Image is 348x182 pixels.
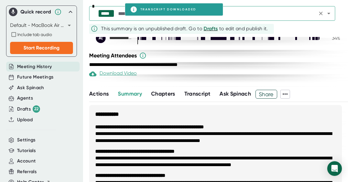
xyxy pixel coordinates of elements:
[17,63,52,70] button: Meeting History
[33,105,40,113] div: 22
[17,147,36,154] button: Tutorials
[10,20,73,30] div: Default - MacBook Air Microphone (Built-in)
[96,33,132,43] div: Ayanna Hill-Gill - ADVIS (she/her)
[118,90,142,97] span: Summary
[17,136,36,144] button: Settings
[10,31,73,38] div: Record both your microphone and the audio from your browser tab (e.g., videos, meetings, etc.)
[184,90,211,97] span: Transcript
[17,32,52,37] span: Include tab audio
[327,161,342,176] div: Open Intercom Messenger
[89,70,137,78] div: Download Video
[89,52,348,59] div: Meeting Attendees
[10,42,73,54] button: Start Recording
[325,35,340,41] div: 34 %
[317,9,325,18] button: Clear
[118,90,142,98] button: Summary
[89,90,109,97] span: Actions
[219,90,251,97] span: Ask Spinach
[256,89,277,100] span: Share
[204,25,218,32] button: Drafts
[101,25,268,32] div: This summary is an unpublished draft. Go to to edit and publish it.
[96,33,106,43] div: A(
[17,95,33,102] button: Agents
[17,105,40,113] div: Drafts
[9,6,74,18] div: Quick record
[256,90,277,99] button: Share
[17,168,37,175] button: Referrals
[151,90,175,98] button: Chapters
[17,74,53,81] button: Future Meetings
[89,90,109,98] button: Actions
[20,9,51,15] div: Quick record
[219,90,251,98] button: Ask Spinach
[324,9,333,18] button: Open
[151,90,175,97] span: Chapters
[17,158,36,165] button: Account
[204,26,218,31] span: Drafts
[17,84,44,91] button: Ask Spinach
[184,90,211,98] button: Transcript
[24,45,60,51] span: Start Recording
[17,116,33,123] button: Upload
[17,105,40,113] button: Drafts 22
